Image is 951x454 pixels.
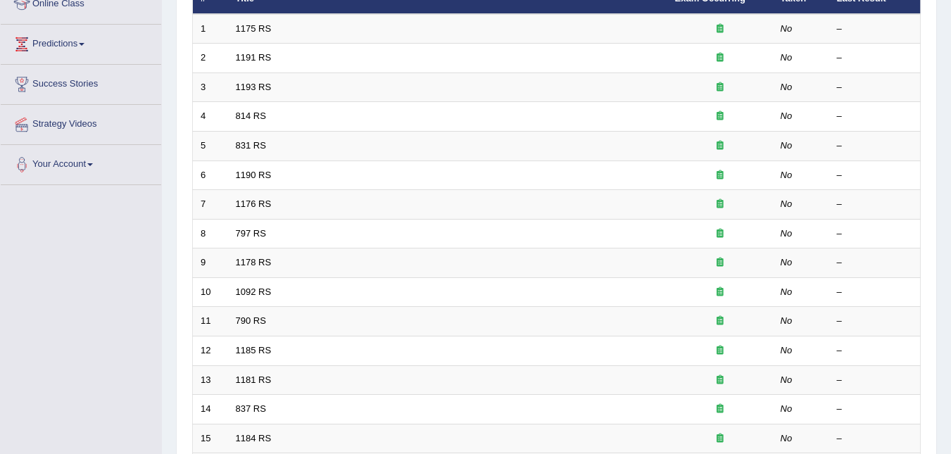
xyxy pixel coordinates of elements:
[837,139,913,153] div: –
[675,403,765,416] div: Exam occurring question
[236,315,266,326] a: 790 RS
[1,65,161,100] a: Success Stories
[675,286,765,299] div: Exam occurring question
[193,160,228,190] td: 6
[781,315,793,326] em: No
[781,228,793,239] em: No
[837,256,913,270] div: –
[781,286,793,297] em: No
[837,344,913,358] div: –
[193,395,228,424] td: 14
[837,432,913,446] div: –
[675,432,765,446] div: Exam occurring question
[837,81,913,94] div: –
[193,72,228,102] td: 3
[781,345,793,355] em: No
[675,344,765,358] div: Exam occurring question
[675,256,765,270] div: Exam occurring question
[193,14,228,44] td: 1
[236,170,272,180] a: 1190 RS
[675,23,765,36] div: Exam occurring question
[193,102,228,132] td: 4
[837,198,913,211] div: –
[675,110,765,123] div: Exam occurring question
[837,110,913,123] div: –
[193,277,228,307] td: 10
[236,23,272,34] a: 1175 RS
[675,139,765,153] div: Exam occurring question
[236,111,266,121] a: 814 RS
[837,23,913,36] div: –
[193,132,228,161] td: 5
[236,374,272,385] a: 1181 RS
[675,315,765,328] div: Exam occurring question
[236,286,272,297] a: 1092 RS
[675,169,765,182] div: Exam occurring question
[837,403,913,416] div: –
[236,82,272,92] a: 1193 RS
[1,145,161,180] a: Your Account
[193,365,228,395] td: 13
[781,257,793,267] em: No
[675,227,765,241] div: Exam occurring question
[781,374,793,385] em: No
[193,248,228,278] td: 9
[193,219,228,248] td: 8
[236,140,266,151] a: 831 RS
[1,105,161,140] a: Strategy Videos
[193,336,228,365] td: 12
[837,51,913,65] div: –
[236,198,272,209] a: 1176 RS
[193,190,228,220] td: 7
[236,228,266,239] a: 797 RS
[837,169,913,182] div: –
[781,140,793,151] em: No
[1,25,161,60] a: Predictions
[675,51,765,65] div: Exam occurring question
[236,345,272,355] a: 1185 RS
[837,374,913,387] div: –
[193,307,228,336] td: 11
[675,81,765,94] div: Exam occurring question
[781,23,793,34] em: No
[236,52,272,63] a: 1191 RS
[781,111,793,121] em: No
[781,52,793,63] em: No
[675,374,765,387] div: Exam occurring question
[236,257,272,267] a: 1178 RS
[781,82,793,92] em: No
[781,198,793,209] em: No
[236,403,266,414] a: 837 RS
[193,424,228,453] td: 15
[236,433,272,443] a: 1184 RS
[837,227,913,241] div: –
[781,433,793,443] em: No
[781,170,793,180] em: No
[781,403,793,414] em: No
[193,44,228,73] td: 2
[675,198,765,211] div: Exam occurring question
[837,315,913,328] div: –
[837,286,913,299] div: –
